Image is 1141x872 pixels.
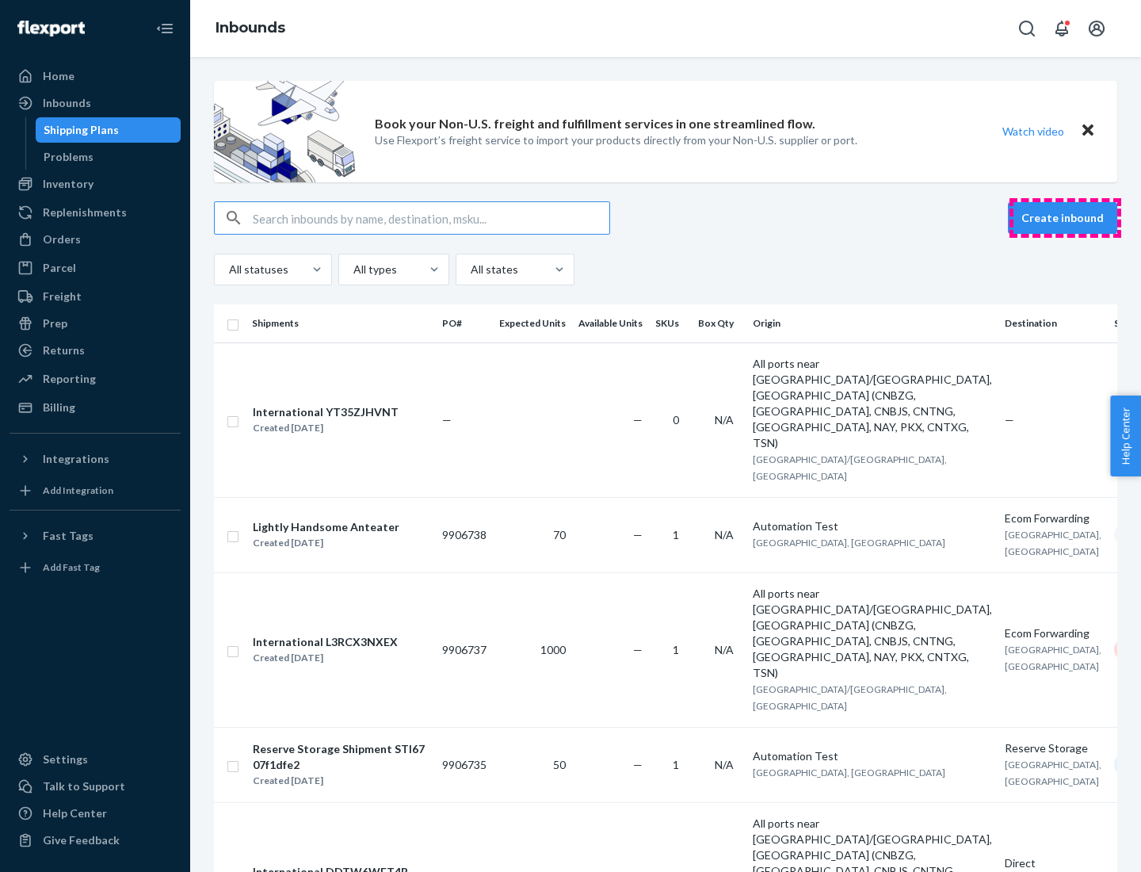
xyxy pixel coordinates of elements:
[43,832,120,848] div: Give Feedback
[216,19,285,36] a: Inbounds
[43,528,93,544] div: Fast Tags
[43,400,75,415] div: Billing
[43,205,127,220] div: Replenishments
[17,21,85,36] img: Flexport logo
[352,262,353,277] input: All types
[43,484,113,497] div: Add Integration
[43,752,88,767] div: Settings
[436,572,493,727] td: 9906737
[253,202,609,234] input: Search inbounds by name, destination, msku...
[44,122,119,138] div: Shipping Plans
[10,801,181,826] a: Help Center
[572,304,649,342] th: Available Units
[633,413,643,426] span: —
[253,535,399,551] div: Created [DATE]
[10,446,181,472] button: Integrations
[253,519,399,535] div: Lightly Handsome Anteater
[469,262,471,277] input: All states
[10,747,181,772] a: Settings
[753,537,945,549] span: [GEOGRAPHIC_DATA], [GEOGRAPHIC_DATA]
[203,6,298,52] ol: breadcrumbs
[753,356,992,451] div: All ports near [GEOGRAPHIC_DATA]/[GEOGRAPHIC_DATA], [GEOGRAPHIC_DATA] (CNBZG, [GEOGRAPHIC_DATA], ...
[715,413,734,426] span: N/A
[692,304,746,342] th: Box Qty
[649,304,692,342] th: SKUs
[673,528,679,541] span: 1
[633,643,643,656] span: —
[253,773,429,789] div: Created [DATE]
[715,643,734,656] span: N/A
[633,758,643,771] span: —
[715,528,734,541] span: N/A
[43,342,85,358] div: Returns
[375,115,815,133] p: Book your Non-U.S. freight and fulfillment services in one streamlined flow.
[673,643,679,656] span: 1
[36,117,181,143] a: Shipping Plans
[10,63,181,89] a: Home
[43,231,81,247] div: Orders
[149,13,181,44] button: Close Navigation
[673,413,679,426] span: 0
[10,395,181,420] a: Billing
[10,555,181,580] a: Add Fast Tag
[253,404,399,420] div: International YT35ZJHVNT
[436,727,493,802] td: 9906735
[43,560,100,574] div: Add Fast Tag
[10,227,181,252] a: Orders
[715,758,734,771] span: N/A
[10,255,181,281] a: Parcel
[673,758,679,771] span: 1
[43,176,93,192] div: Inventory
[753,453,947,482] span: [GEOGRAPHIC_DATA]/[GEOGRAPHIC_DATA], [GEOGRAPHIC_DATA]
[227,262,229,277] input: All statuses
[753,586,992,681] div: All ports near [GEOGRAPHIC_DATA]/[GEOGRAPHIC_DATA], [GEOGRAPHIC_DATA] (CNBZG, [GEOGRAPHIC_DATA], ...
[10,774,181,799] a: Talk to Support
[43,289,82,304] div: Freight
[43,260,76,276] div: Parcel
[43,778,125,794] div: Talk to Support
[1005,644,1101,672] span: [GEOGRAPHIC_DATA], [GEOGRAPHIC_DATA]
[1005,529,1101,557] span: [GEOGRAPHIC_DATA], [GEOGRAPHIC_DATA]
[43,451,109,467] div: Integrations
[10,171,181,197] a: Inventory
[1005,740,1101,756] div: Reserve Storage
[10,828,181,853] button: Give Feedback
[1005,759,1101,787] span: [GEOGRAPHIC_DATA], [GEOGRAPHIC_DATA]
[10,200,181,225] a: Replenishments
[43,316,67,331] div: Prep
[753,767,945,778] span: [GEOGRAPHIC_DATA], [GEOGRAPHIC_DATA]
[753,748,992,764] div: Automation Test
[1078,120,1098,143] button: Close
[540,643,566,656] span: 1000
[746,304,998,342] th: Origin
[10,338,181,363] a: Returns
[442,413,452,426] span: —
[375,132,857,148] p: Use Flexport’s freight service to import your products directly from your Non-U.S. supplier or port.
[10,366,181,392] a: Reporting
[436,304,493,342] th: PO#
[1081,13,1112,44] button: Open account menu
[1110,396,1141,476] button: Help Center
[998,304,1108,342] th: Destination
[992,120,1074,143] button: Watch video
[10,478,181,503] a: Add Integration
[633,528,643,541] span: —
[553,528,566,541] span: 70
[36,144,181,170] a: Problems
[10,284,181,309] a: Freight
[10,523,181,549] button: Fast Tags
[43,805,107,821] div: Help Center
[753,518,992,534] div: Automation Test
[43,68,74,84] div: Home
[253,650,398,666] div: Created [DATE]
[1005,413,1014,426] span: —
[43,95,91,111] div: Inbounds
[493,304,572,342] th: Expected Units
[246,304,436,342] th: Shipments
[553,758,566,771] span: 50
[44,149,93,165] div: Problems
[253,634,398,650] div: International L3RCX3NXEX
[43,371,96,387] div: Reporting
[1008,202,1117,234] button: Create inbound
